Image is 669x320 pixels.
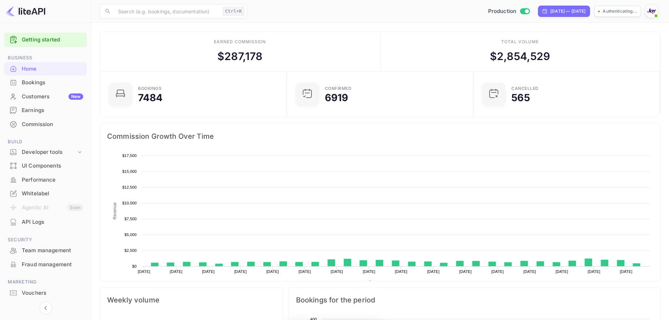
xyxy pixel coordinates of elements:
[4,138,87,146] span: Build
[511,93,530,103] div: 565
[124,233,137,237] text: $5,000
[122,185,137,189] text: $12,500
[4,62,87,76] div: Home
[114,4,220,18] input: Search (e.g. bookings, documentation)
[22,218,83,226] div: API Logs
[363,269,375,274] text: [DATE]
[603,8,637,14] p: Authenticating...
[39,302,52,314] button: Collapse navigation
[511,86,539,91] div: CANCELLED
[22,247,83,255] div: Team management
[491,269,504,274] text: [DATE]
[132,264,137,268] text: $0
[22,162,83,170] div: UI Components
[266,269,279,274] text: [DATE]
[4,215,87,229] div: API Logs
[4,278,87,286] span: Marketing
[202,269,215,274] text: [DATE]
[124,217,137,221] text: $7,500
[4,215,87,228] a: API Logs
[22,176,83,184] div: Performance
[22,93,83,101] div: Customers
[22,190,83,198] div: Whitelabel
[138,269,150,274] text: [DATE]
[22,148,76,156] div: Developer tools
[4,286,87,300] div: Vouchers
[4,76,87,89] a: Bookings
[620,269,632,274] text: [DATE]
[588,269,601,274] text: [DATE]
[490,48,550,64] div: $ 2,854,529
[524,269,536,274] text: [DATE]
[124,248,137,253] text: $2,500
[22,106,83,115] div: Earnings
[22,36,83,44] a: Getting started
[234,269,247,274] text: [DATE]
[4,159,87,172] a: UI Components
[223,7,244,16] div: Ctrl+K
[299,269,311,274] text: [DATE]
[4,90,87,104] div: CustomersNew
[122,169,137,174] text: $15,000
[107,131,653,142] span: Commission Growth Over Time
[4,187,87,200] a: Whitelabel
[22,261,83,269] div: Fraud management
[330,269,343,274] text: [DATE]
[112,202,117,220] text: Revenue
[4,118,87,131] a: Commission
[68,93,83,100] div: New
[485,7,533,15] div: Switch to Sandbox mode
[4,90,87,103] a: CustomersNew
[459,269,472,274] text: [DATE]
[22,120,83,129] div: Commission
[325,93,348,103] div: 6919
[107,294,276,306] span: Weekly volume
[22,65,83,73] div: Home
[556,269,568,274] text: [DATE]
[646,6,657,17] img: With Joy
[4,236,87,244] span: Security
[22,79,83,87] div: Bookings
[4,146,87,158] div: Developer tools
[4,159,87,173] div: UI Components
[217,48,262,64] div: $ 287,178
[4,286,87,299] a: Vouchers
[296,294,653,306] span: Bookings for the period
[4,62,87,75] a: Home
[427,269,440,274] text: [DATE]
[550,8,585,14] div: [DATE] — [DATE]
[4,173,87,186] a: Performance
[4,104,87,117] a: Earnings
[395,269,407,274] text: [DATE]
[122,154,137,158] text: $17,500
[22,289,83,297] div: Vouchers
[538,6,590,17] div: Click to change the date range period
[4,173,87,187] div: Performance
[488,7,517,15] span: Production
[170,269,183,274] text: [DATE]
[501,39,539,45] div: Total volume
[4,54,87,62] span: Business
[375,281,393,286] text: Revenue
[4,33,87,47] div: Getting started
[325,86,352,91] div: Confirmed
[122,201,137,205] text: $10,000
[6,6,45,17] img: LiteAPI logo
[4,258,87,271] a: Fraud management
[138,93,163,103] div: 7484
[138,86,162,91] div: Bookings
[4,244,87,257] a: Team management
[214,39,266,45] div: Earned commission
